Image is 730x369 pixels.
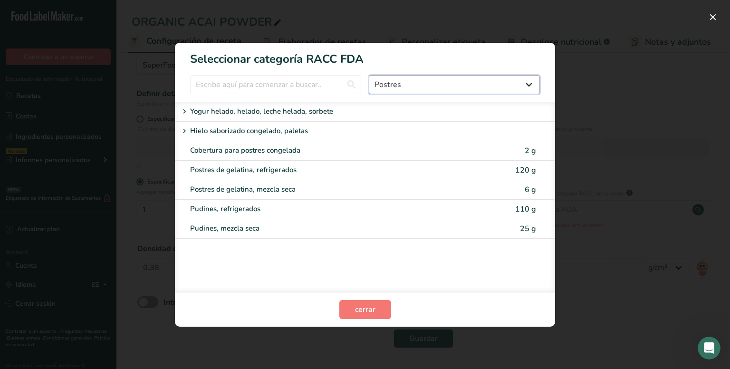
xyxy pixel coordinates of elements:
[190,145,460,156] div: Cobertura para postres congelada
[190,106,333,117] p: Yogur helado, helado, leche helada, sorbete
[525,184,536,195] span: 6 g
[190,126,308,137] p: Hielo saborizado congelado, paletas
[190,184,460,195] div: Postres de gelatina, mezcla seca
[355,304,375,315] span: cerrar
[520,223,536,234] span: 25 g
[339,300,391,319] button: cerrar
[698,337,720,359] iframe: Intercom live chat
[190,204,460,214] div: Pudines, refrigerados
[190,75,361,94] input: Escribe aquí para comenzar a buscar..
[190,165,460,175] div: Postres de gelatina, refrigerados
[515,165,536,175] span: 120 g
[515,204,536,214] span: 110 g
[190,223,460,234] div: Pudines, mezcla seca
[525,146,536,156] span: 2 g
[175,43,555,68] h1: Seleccionar categoría RACC FDA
